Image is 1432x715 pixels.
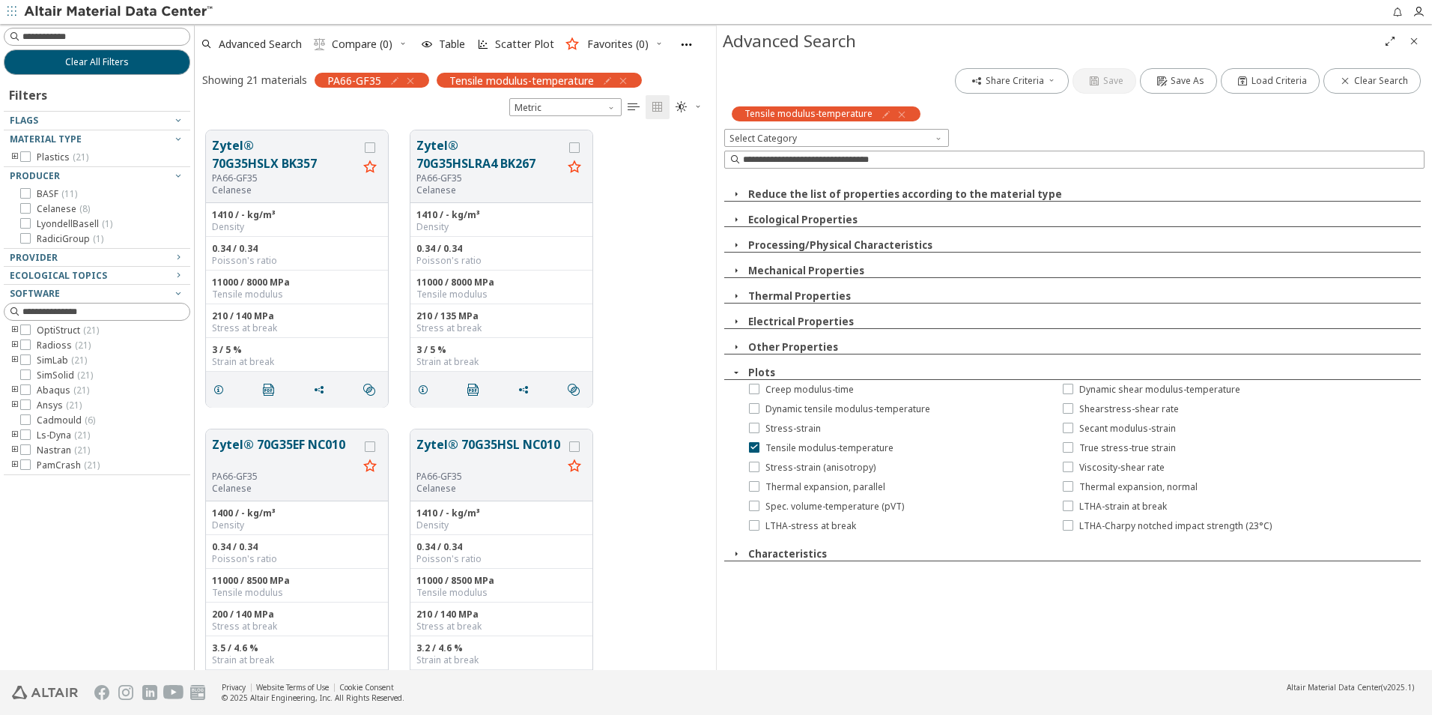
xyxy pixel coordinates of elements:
[66,399,82,411] span: ( 21 )
[37,444,90,456] span: Nastran
[724,187,748,201] button: Close
[212,255,382,267] div: Poisson's ratio
[212,209,382,221] div: 1410 / - kg/m³
[10,325,20,337] i: toogle group
[195,119,716,670] div: grid
[306,375,338,405] button: Share
[84,459,100,471] span: ( 21 )
[10,287,60,300] span: Software
[416,184,562,196] p: Celanese
[74,444,90,456] span: ( 21 )
[1221,68,1320,94] button: Load Criteria
[10,269,107,282] span: Ecological Topics
[4,267,190,285] button: Ecological Topics
[358,156,382,180] button: Favorite
[10,251,58,264] span: Provider
[263,384,275,396] i: 
[212,654,382,666] div: Strain at break
[416,310,586,322] div: 210 / 135 MPa
[10,444,20,456] i: toogle group
[37,429,90,441] span: Ls-Dyna
[314,38,326,50] i: 
[212,609,382,621] div: 200 / 140 MPa
[4,130,190,148] button: Material Type
[256,375,288,405] button: PDF Download
[1079,501,1167,513] span: LTHA-strain at break
[37,188,77,200] span: BASF
[4,249,190,267] button: Provider
[1140,68,1217,94] button: Save As
[748,289,851,303] button: Thermal Properties
[1079,442,1176,454] span: True stress-true strain
[416,277,586,289] div: 11000 / 8000 MPa
[562,455,586,479] button: Favorite
[416,243,586,255] div: 0.34 / 0.34
[1252,75,1307,87] span: Load Criteria
[10,384,20,396] i: toogle group
[1079,520,1272,532] span: LTHA-Charpy notched impact strength (23°C)
[416,344,586,356] div: 3 / 5 %
[724,264,748,277] button: Close
[219,39,302,49] span: Advanced Search
[724,547,748,561] button: Close
[358,455,382,479] button: Favorite
[568,384,580,396] i: 
[339,682,394,693] a: Cookie Consent
[4,285,190,303] button: Software
[332,39,392,49] span: Compare (0)
[37,355,87,366] span: SimLab
[724,129,949,147] span: Select Category
[1079,462,1165,474] span: Viscosity-shear rate
[562,156,586,180] button: Favorite
[723,29,1378,53] div: Advanced Search
[1079,423,1176,435] span: Secant modulus-strain
[212,435,358,471] button: Zytel® 70G35EF NC010
[724,289,748,303] button: Close
[212,356,382,368] div: Strain at break
[416,172,562,184] div: PA66-GF35
[71,354,87,366] span: ( 21 )
[467,384,479,396] i: 
[765,462,876,474] span: Stress-strain (anisotropy)
[212,587,382,599] div: Tensile modulus
[765,442,894,454] span: Tensile modulus-temperature
[83,324,99,337] span: ( 21 )
[416,322,586,334] div: Stress at break
[748,238,932,252] button: Processing/Physical Characteristics
[416,553,586,565] div: Poisson's ratio
[652,101,664,113] i: 
[509,98,622,116] span: Metric
[10,151,20,163] i: toogle group
[461,375,492,405] button: PDF Download
[765,403,930,415] span: Dynamic tensile modulus-temperature
[765,423,821,435] span: Stress-strain
[416,435,562,471] button: Zytel® 70G35HSL NC010
[37,399,82,411] span: Ansys
[212,289,382,301] div: Tensile modulus
[212,243,382,255] div: 0.34 / 0.34
[416,356,586,368] div: Strain at break
[724,340,748,354] button: Close
[37,151,88,163] span: Plastics
[212,344,382,356] div: 3 / 5 %
[416,587,586,599] div: Tensile modulus
[4,112,190,130] button: Flags
[748,187,1062,201] button: Reduce the list of properties according to the material type
[212,541,382,553] div: 0.34 / 0.34
[37,414,95,426] span: Cadmould
[416,221,586,233] div: Density
[955,68,1069,94] button: Share Criteria
[24,4,215,19] img: Altair Material Data Center
[256,682,329,693] a: Website Terms of Use
[748,264,864,277] button: Mechanical Properties
[416,136,562,172] button: Zytel® 70G35HSLRA4 BK267
[416,209,586,221] div: 1410 / - kg/m³
[4,167,190,185] button: Producer
[765,501,904,513] span: Spec. volume-temperature (pVT)
[765,384,854,396] span: Creep modulus-time
[416,519,586,531] div: Density
[4,75,55,111] div: Filters
[724,366,748,379] button: Close
[212,519,382,531] div: Density
[102,217,112,230] span: ( 1 )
